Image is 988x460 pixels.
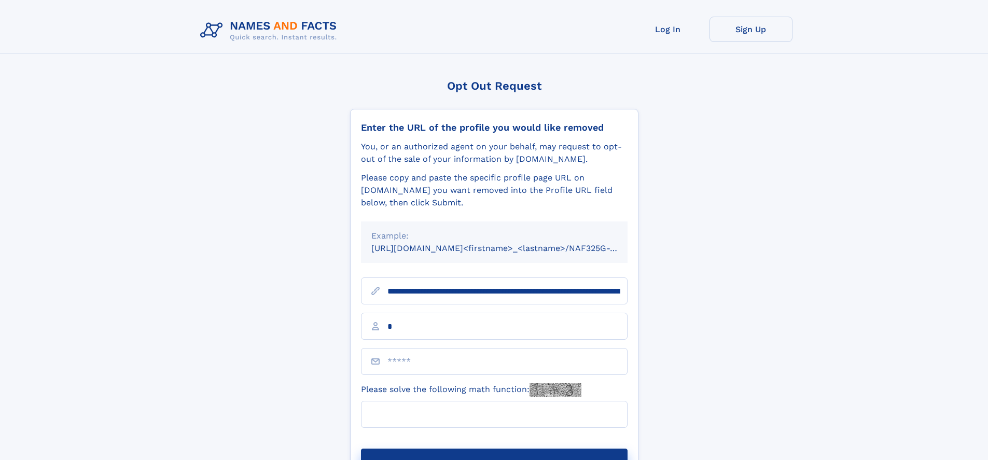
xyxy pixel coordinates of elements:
[361,383,581,397] label: Please solve the following math function:
[627,17,709,42] a: Log In
[361,141,628,165] div: You, or an authorized agent on your behalf, may request to opt-out of the sale of your informatio...
[371,243,647,253] small: [URL][DOMAIN_NAME]<firstname>_<lastname>/NAF325G-xxxxxxxx
[196,17,345,45] img: Logo Names and Facts
[361,172,628,209] div: Please copy and paste the specific profile page URL on [DOMAIN_NAME] you want removed into the Pr...
[709,17,792,42] a: Sign Up
[371,230,617,242] div: Example:
[350,79,638,92] div: Opt Out Request
[361,122,628,133] div: Enter the URL of the profile you would like removed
